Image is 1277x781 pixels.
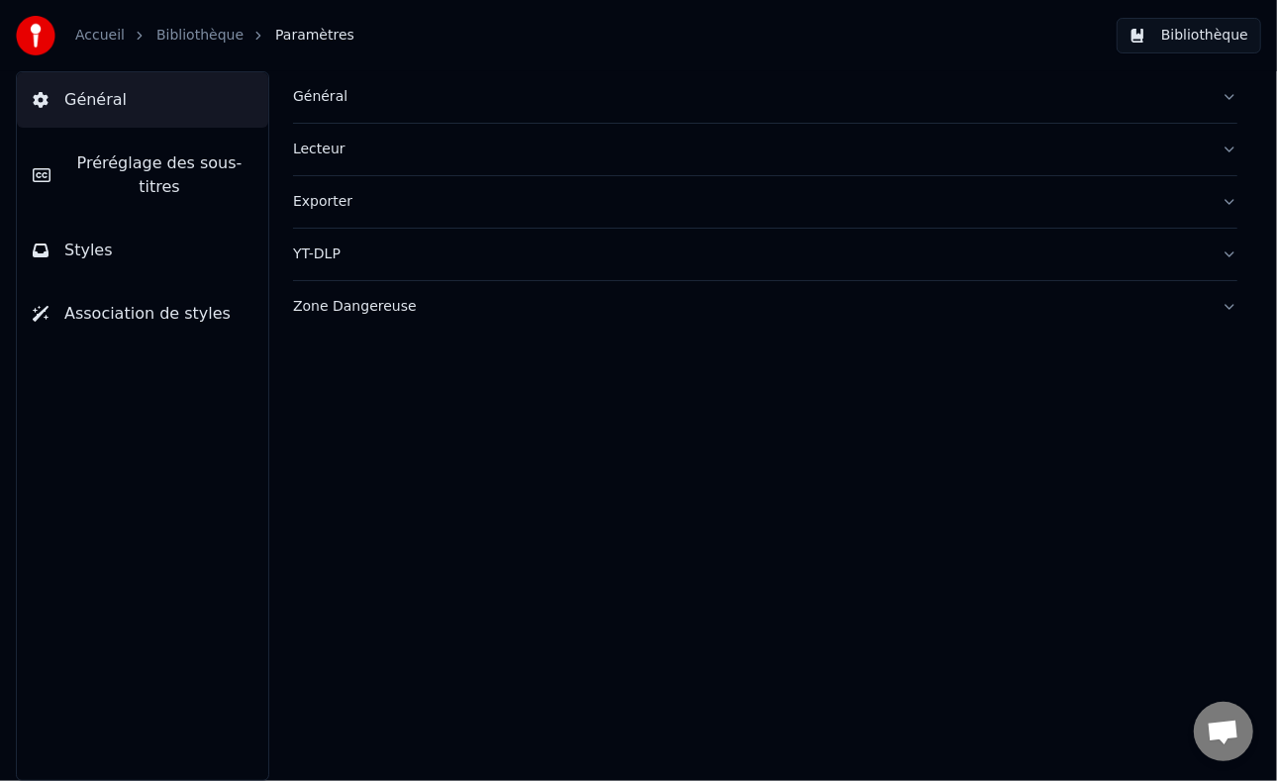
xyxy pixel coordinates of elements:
[293,176,1237,228] button: Exporter
[293,71,1237,123] button: Général
[1194,702,1253,761] a: Ouvrir le chat
[17,223,268,278] button: Styles
[17,72,268,128] button: Général
[275,26,354,46] span: Paramètres
[64,302,231,326] span: Association de styles
[75,26,125,46] a: Accueil
[293,192,1206,212] div: Exporter
[293,124,1237,175] button: Lecteur
[64,88,127,112] span: Général
[64,239,113,262] span: Styles
[293,229,1237,280] button: YT-DLP
[293,87,1206,107] div: Général
[17,136,268,215] button: Préréglage des sous-titres
[16,16,55,55] img: youka
[156,26,244,46] a: Bibliothèque
[293,244,1206,264] div: YT-DLP
[75,26,354,46] nav: breadcrumb
[17,286,268,342] button: Association de styles
[1117,18,1261,53] button: Bibliothèque
[293,297,1206,317] div: Zone Dangereuse
[293,140,1206,159] div: Lecteur
[293,281,1237,333] button: Zone Dangereuse
[66,151,252,199] span: Préréglage des sous-titres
